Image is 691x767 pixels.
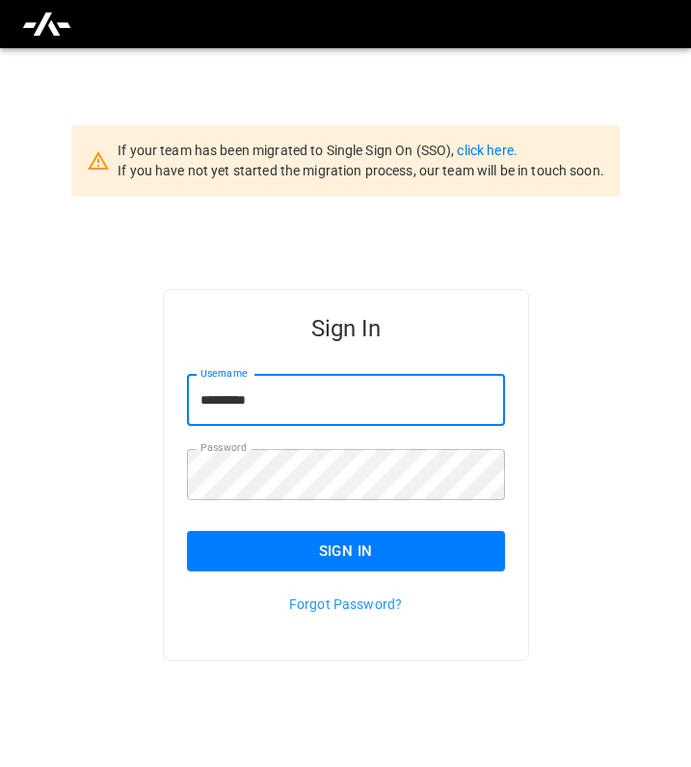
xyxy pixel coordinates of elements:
[21,6,72,42] img: ampcontrol.io logo
[200,366,247,382] label: Username
[118,163,604,178] span: If you have not yet started the migration process, our team will be in touch soon.
[118,143,457,158] span: If your team has been migrated to Single Sign On (SSO),
[187,595,505,614] p: Forgot Password?
[457,143,517,158] a: click here.
[187,313,505,344] h5: Sign In
[187,531,505,571] button: Sign In
[200,440,247,456] label: Password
